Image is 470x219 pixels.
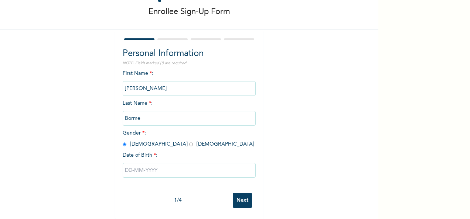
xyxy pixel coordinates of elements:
span: Gender : [DEMOGRAPHIC_DATA] [DEMOGRAPHIC_DATA] [123,131,254,147]
span: Date of Birth : [123,152,157,159]
h2: Personal Information [123,47,256,60]
input: Enter your first name [123,81,256,96]
div: 1 / 4 [123,197,233,204]
span: Last Name : [123,101,256,121]
input: Next [233,193,252,208]
p: Enrollee Sign-Up Form [149,6,230,18]
input: DD-MM-YYYY [123,163,256,178]
input: Enter your last name [123,111,256,126]
p: NOTE: Fields marked (*) are required [123,60,256,66]
span: First Name : [123,71,256,91]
